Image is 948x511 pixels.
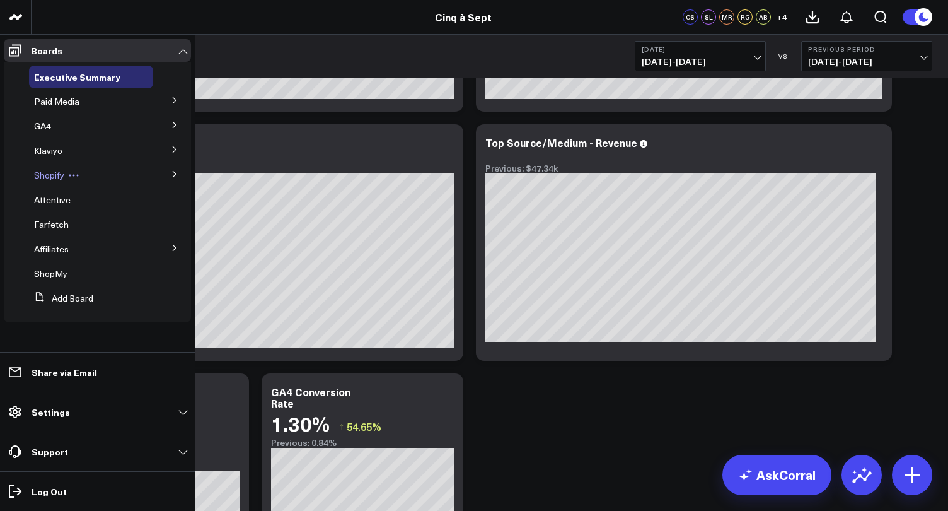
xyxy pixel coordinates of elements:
span: + 4 [777,13,787,21]
a: Attentive [34,195,71,205]
div: 1.30% [271,412,330,435]
div: SL [701,9,716,25]
b: [DATE] [642,45,759,53]
p: Share via Email [32,367,97,377]
a: Shopify [34,170,64,180]
div: VS [772,52,795,60]
div: GA4 Conversion Rate [271,385,350,410]
span: 54.65% [347,420,381,433]
a: GA4 [34,121,51,131]
div: Previous: $47.34k [57,163,454,173]
a: AskCorral [722,455,831,495]
p: Support [32,447,68,457]
span: Paid Media [34,95,79,107]
a: Farfetch [34,220,69,230]
a: Cinq à Sept [435,10,492,24]
button: Add Board [29,287,93,310]
button: Previous Period[DATE]-[DATE] [801,41,932,71]
span: Farfetch [34,218,69,230]
span: [DATE] - [DATE] [642,57,759,67]
div: Previous: 0.84% [271,438,454,448]
div: MR [719,9,734,25]
div: AB [756,9,771,25]
p: Boards [32,45,62,56]
span: Executive Summary [34,71,120,83]
button: [DATE][DATE]-[DATE] [635,41,766,71]
a: Executive Summary [34,72,120,82]
a: Klaviyo [34,146,62,156]
div: CS [683,9,698,25]
div: RG [737,9,753,25]
b: Previous Period [808,45,925,53]
a: ShopMy [34,269,67,279]
span: Attentive [34,194,71,206]
div: Top Source/Medium - Revenue [485,136,637,150]
p: Log Out [32,486,67,496]
span: [DATE] - [DATE] [808,57,925,67]
p: Settings [32,407,70,417]
div: Previous: $47.34k [485,163,882,173]
span: Affiliates [34,243,69,255]
button: +4 [774,9,789,25]
span: Shopify [34,169,64,181]
a: Log Out [4,480,191,503]
span: ↑ [339,418,344,435]
span: ShopMy [34,267,67,279]
span: GA4 [34,120,51,132]
span: Klaviyo [34,144,62,156]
